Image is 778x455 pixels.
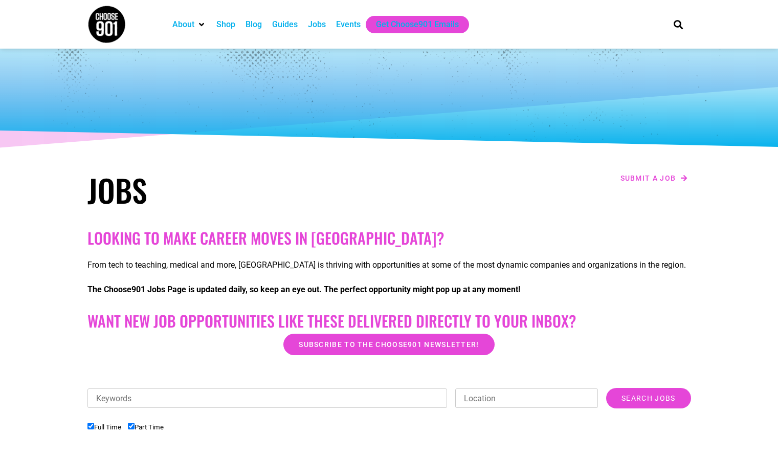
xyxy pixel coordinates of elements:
nav: Main nav [167,16,656,33]
a: Events [336,18,361,31]
a: Guides [272,18,298,31]
a: Submit a job [617,171,691,185]
input: Full Time [87,423,94,429]
input: Location [455,388,598,408]
h2: Looking to make career moves in [GEOGRAPHIC_DATA]? [87,229,691,247]
h2: Want New Job Opportunities like these Delivered Directly to your Inbox? [87,312,691,330]
input: Keywords [87,388,448,408]
label: Full Time [87,423,121,431]
strong: The Choose901 Jobs Page is updated daily, so keep an eye out. The perfect opportunity might pop u... [87,285,520,294]
div: Search [670,16,686,33]
input: Search Jobs [606,388,691,408]
a: Jobs [308,18,326,31]
label: Part Time [128,423,164,431]
a: Shop [216,18,235,31]
h1: Jobs [87,171,384,208]
a: Get Choose901 Emails [376,18,459,31]
span: Subscribe to the Choose901 newsletter! [299,341,479,348]
a: Subscribe to the Choose901 newsletter! [283,334,494,355]
a: Blog [246,18,262,31]
p: From tech to teaching, medical and more, [GEOGRAPHIC_DATA] is thriving with opportunities at some... [87,259,691,271]
input: Part Time [128,423,135,429]
span: Submit a job [620,175,676,182]
div: About [167,16,211,33]
a: About [172,18,194,31]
